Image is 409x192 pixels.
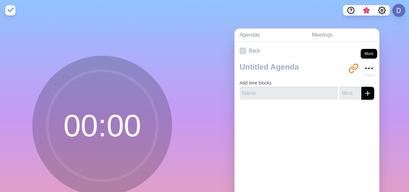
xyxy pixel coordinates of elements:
span: 3 [364,8,369,13]
a: Agendas [234,28,307,42]
input: Name [240,87,338,100]
a: Back [234,42,379,60]
label: Add time blocks [240,80,272,85]
button: Settings [374,5,390,16]
img: timeblocks logo [5,5,16,16]
button: Share link [347,62,360,75]
button: More [362,62,375,75]
button: Help [343,5,359,16]
input: Mins [339,87,360,100]
a: Meetings [307,28,379,42]
button: What’s new [359,5,374,16]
